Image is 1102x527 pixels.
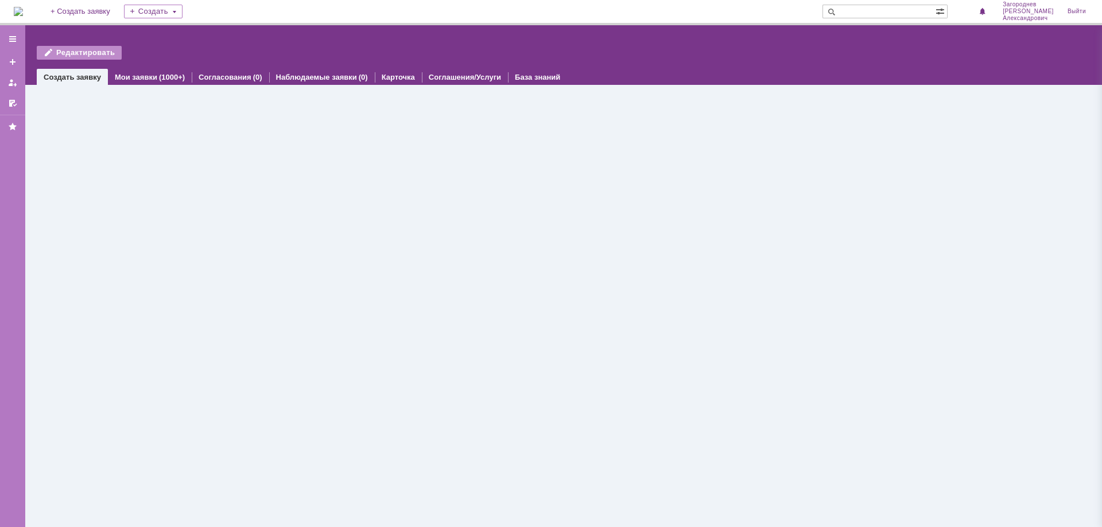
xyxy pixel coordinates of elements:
a: Создать заявку [44,73,101,81]
a: Мои согласования [3,94,22,112]
span: Расширенный поиск [936,5,947,16]
a: Мои заявки [115,73,157,81]
a: Согласования [199,73,251,81]
a: Наблюдаемые заявки [276,73,357,81]
div: (0) [253,73,262,81]
img: logo [14,7,23,16]
a: Перейти на домашнюю страницу [14,7,23,16]
a: Мои заявки [3,73,22,92]
a: Создать заявку [3,53,22,71]
div: (0) [359,73,368,81]
span: [PERSON_NAME] [1003,8,1054,15]
a: Соглашения/Услуги [429,73,501,81]
div: Создать [124,5,183,18]
a: Карточка [382,73,415,81]
span: Загороднев [1003,1,1054,8]
span: Александрович [1003,15,1054,22]
a: База знаний [515,73,560,81]
div: (1000+) [159,73,185,81]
